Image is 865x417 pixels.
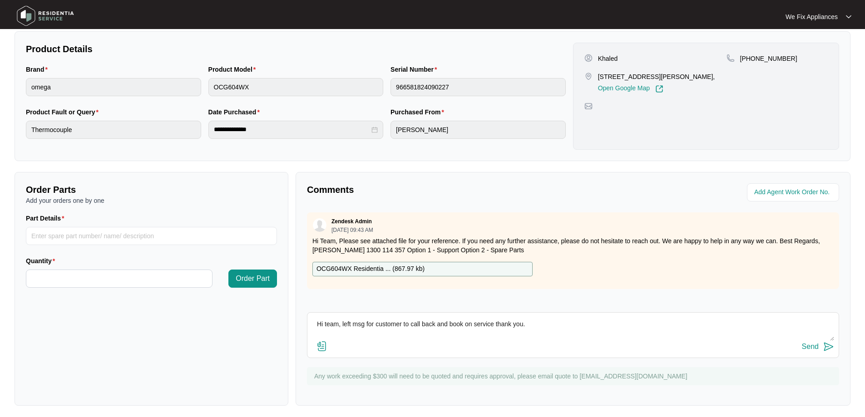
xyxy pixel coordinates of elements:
[236,273,270,284] span: Order Part
[802,341,834,353] button: Send
[26,108,102,117] label: Product Fault or Query
[584,72,593,80] img: map-pin
[214,125,370,134] input: Date Purchased
[740,54,797,63] p: [PHONE_NUMBER]
[26,227,277,245] input: Part Details
[26,43,566,55] p: Product Details
[26,121,201,139] input: Product Fault or Query
[307,183,567,196] p: Comments
[584,54,593,62] img: user-pin
[390,108,448,117] label: Purchased From
[331,218,372,225] p: Zendesk Admin
[312,236,834,255] p: Hi Team, Please see attached file for your reference. If you need any further assistance, please ...
[26,256,59,265] label: Quantity
[754,187,834,198] input: Add Agent Work Order No.
[312,317,834,341] textarea: Hi team, left msg for customer to call back and book on service thank you.
[598,85,663,93] a: Open Google Map
[26,214,68,223] label: Part Details
[331,227,373,233] p: [DATE] 09:43 AM
[390,78,566,96] input: Serial Number
[584,102,593,110] img: map-pin
[313,218,326,232] img: user.svg
[390,121,566,139] input: Purchased From
[655,85,663,93] img: Link-External
[26,183,277,196] p: Order Parts
[598,54,618,63] p: Khaled
[228,270,277,288] button: Order Part
[390,65,440,74] label: Serial Number
[14,2,77,29] img: residentia service logo
[727,54,735,62] img: map-pin
[823,341,834,352] img: send-icon.svg
[846,15,851,19] img: dropdown arrow
[316,264,425,274] p: OCG604WX Residentia ... ( 867.97 kb )
[802,343,819,351] div: Send
[786,12,838,21] p: We Fix Appliances
[208,78,384,96] input: Product Model
[314,372,835,381] p: Any work exceeding $300 will need to be quoted and requires approval, please email quote to [EMAI...
[316,341,327,352] img: file-attachment-doc.svg
[598,72,715,81] p: [STREET_ADDRESS][PERSON_NAME],
[208,108,263,117] label: Date Purchased
[208,65,260,74] label: Product Model
[26,196,277,205] p: Add your orders one by one
[26,78,201,96] input: Brand
[26,270,212,287] input: Quantity
[26,65,51,74] label: Brand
